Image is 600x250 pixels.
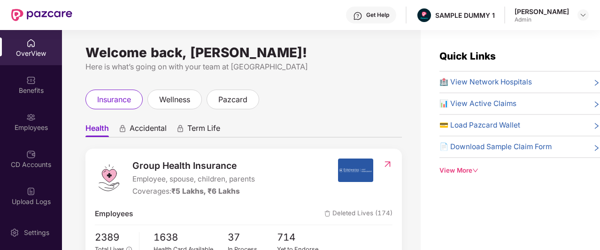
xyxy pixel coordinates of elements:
img: svg+xml;base64,PHN2ZyBpZD0iQmVuZWZpdHMiIHhtbG5zPSJodHRwOi8vd3d3LnczLm9yZy8yMDAwL3N2ZyIgd2lkdGg9Ij... [26,76,36,85]
img: deleteIcon [324,211,331,217]
span: ₹5 Lakhs, ₹6 Lakhs [171,187,240,196]
img: svg+xml;base64,PHN2ZyBpZD0iSGVscC0zMngzMiIgeG1sbnM9Imh0dHA6Ly93d3cudzMub3JnLzIwMDAvc3ZnIiB3aWR0aD... [353,11,362,21]
span: 💳 Load Pazcard Wallet [439,120,520,131]
span: pazcard [218,94,247,106]
span: Group Health Insurance [132,159,255,173]
div: Welcome back, [PERSON_NAME]! [85,49,402,56]
div: SAMPLE DUMMY 1 [435,11,495,20]
div: animation [176,124,185,133]
img: svg+xml;base64,PHN2ZyBpZD0iQ0RfQWNjb3VudHMiIGRhdGEtbmFtZT0iQ0QgQWNjb3VudHMiIHhtbG5zPSJodHRwOi8vd3... [26,150,36,159]
span: 714 [277,230,327,245]
div: Get Help [366,11,389,19]
img: svg+xml;base64,PHN2ZyBpZD0iSG9tZSIgeG1sbnM9Imh0dHA6Ly93d3cudzMub3JnLzIwMDAvc3ZnIiB3aWR0aD0iMjAiIG... [26,38,36,48]
img: svg+xml;base64,PHN2ZyBpZD0iU2V0dGluZy0yMHgyMCIgeG1sbnM9Imh0dHA6Ly93d3cudzMub3JnLzIwMDAvc3ZnIiB3aW... [10,228,19,237]
img: New Pazcare Logo [11,9,72,21]
span: right [593,121,600,131]
span: insurance [97,94,131,106]
div: View More [439,166,600,175]
span: 2389 [95,230,132,245]
div: Coverages: [132,186,255,197]
img: RedirectIcon [383,159,392,169]
span: right [593,100,600,109]
span: Employee, spouse, children, parents [132,174,255,185]
span: down [472,167,478,174]
span: 🏥 View Network Hospitals [439,76,532,88]
span: Health [85,123,109,137]
div: Settings [21,228,52,237]
img: svg+xml;base64,PHN2ZyBpZD0iVXBsb2FkX0xvZ3MiIGRhdGEtbmFtZT0iVXBsb2FkIExvZ3MiIHhtbG5zPSJodHRwOi8vd3... [26,187,36,196]
div: Admin [515,16,569,23]
span: 📄 Download Sample Claim Form [439,141,552,152]
img: Pazcare_Alternative_logo-01-01.png [417,8,431,22]
span: Deleted Lives (174) [324,208,392,220]
span: wellness [159,94,190,106]
span: Accidental [130,123,167,137]
img: svg+xml;base64,PHN2ZyBpZD0iRHJvcGRvd24tMzJ4MzIiIHhtbG5zPSJodHRwOi8vd3d3LnczLm9yZy8yMDAwL3N2ZyIgd2... [579,11,587,19]
span: Employees [95,208,133,220]
span: 1638 [154,230,228,245]
img: logo [95,164,123,192]
div: [PERSON_NAME] [515,7,569,16]
div: Here is what’s going on with your team at [GEOGRAPHIC_DATA] [85,61,402,73]
img: insurerIcon [338,159,373,182]
span: Quick Links [439,50,496,62]
span: Term Life [187,123,220,137]
span: 📊 View Active Claims [439,98,516,109]
span: 37 [228,230,277,245]
img: svg+xml;base64,PHN2ZyBpZD0iRW1wbG95ZWVzIiB4bWxucz0iaHR0cDovL3d3dy53My5vcmcvMjAwMC9zdmciIHdpZHRoPS... [26,113,36,122]
span: right [593,143,600,152]
div: animation [118,124,127,133]
span: right [593,78,600,88]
